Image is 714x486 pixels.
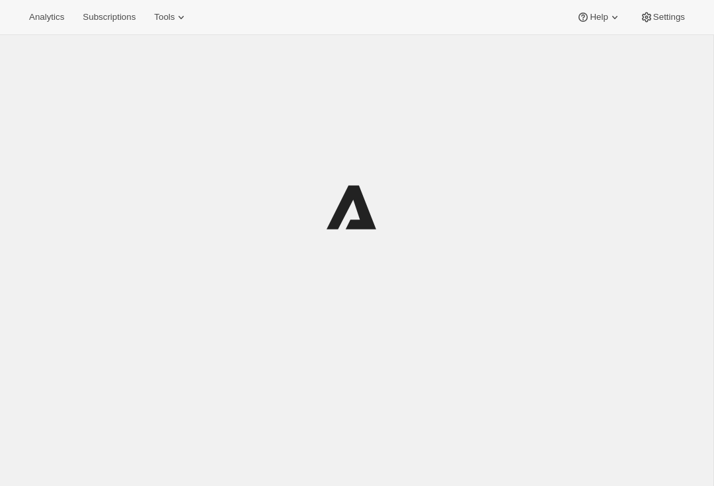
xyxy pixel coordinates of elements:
span: Help [590,12,608,22]
span: Analytics [29,12,64,22]
span: Tools [154,12,175,22]
button: Analytics [21,8,72,26]
button: Help [569,8,629,26]
span: Settings [653,12,685,22]
button: Settings [632,8,693,26]
button: Subscriptions [75,8,143,26]
span: Subscriptions [83,12,136,22]
button: Tools [146,8,196,26]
